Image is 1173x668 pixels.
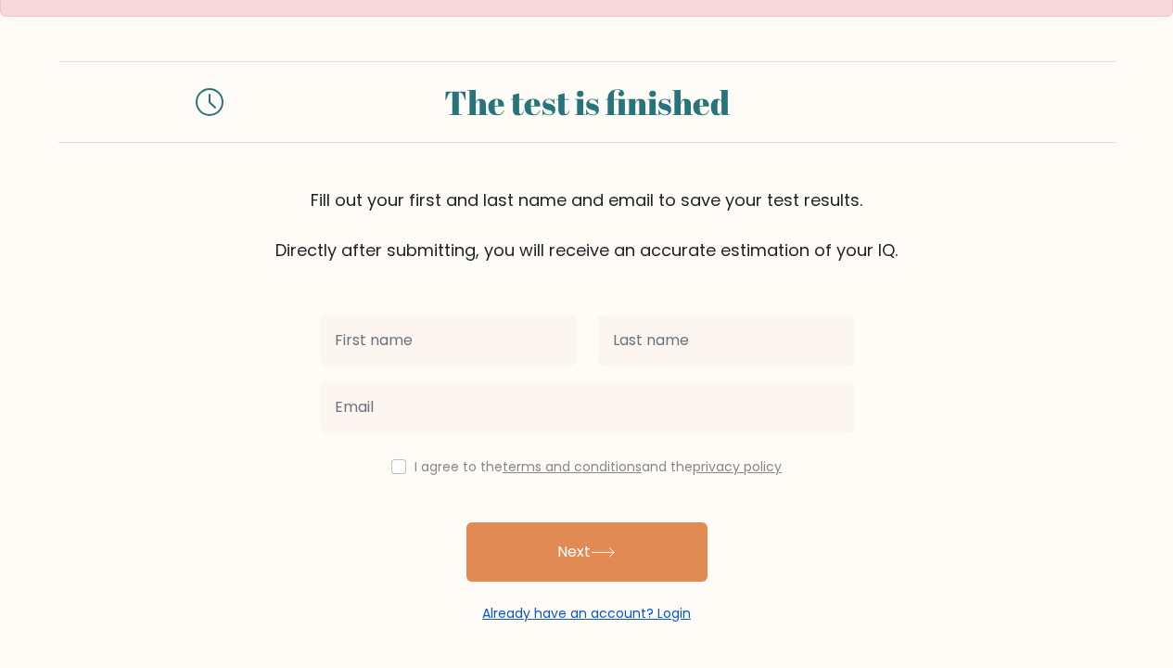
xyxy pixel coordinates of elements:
[58,187,1116,263] div: Fill out your first and last name and email to save your test results. Directly after submitting,...
[503,457,642,476] a: terms and conditions
[598,315,854,366] input: Last name
[693,457,782,476] a: privacy policy
[320,315,576,366] input: First name
[482,604,691,623] a: Already have an account? Login
[246,77,928,127] div: The test is finished
[414,457,782,476] label: I agree to the and the
[466,522,708,582] button: Next
[320,381,854,433] input: Email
